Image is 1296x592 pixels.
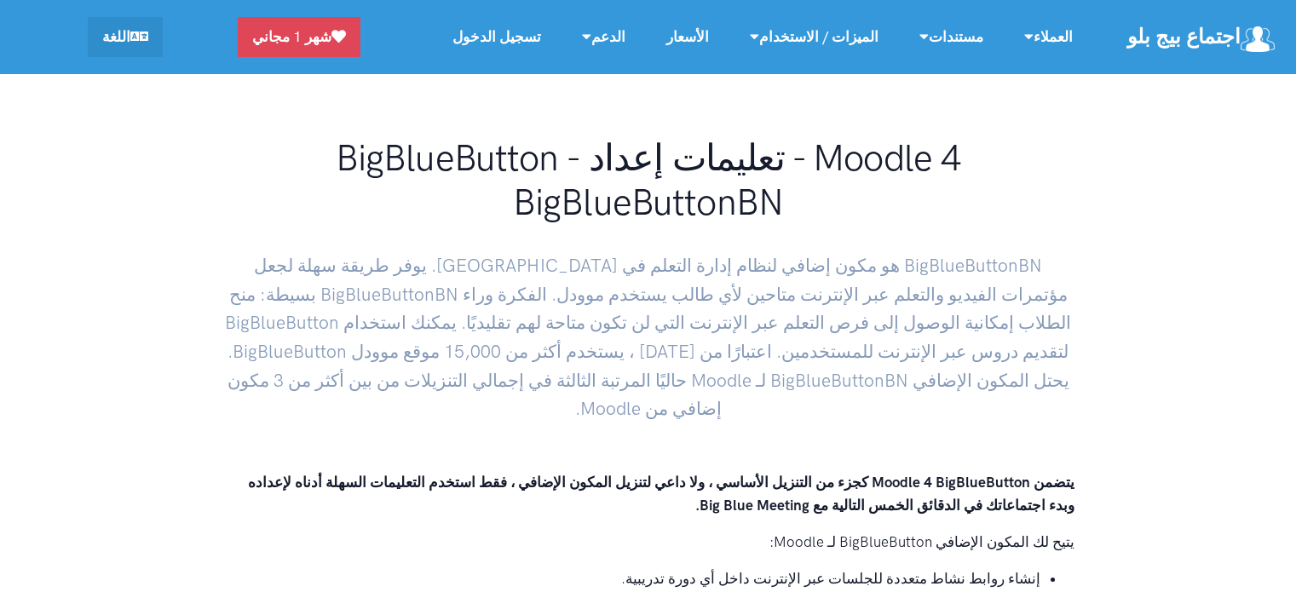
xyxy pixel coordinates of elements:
[432,19,562,55] a: تسجيل الدخول
[222,531,1074,554] p: يتيح لك المكون الإضافي BigBlueButton لـ Moodle:
[238,17,360,57] a: شهر 1 مجاني
[222,136,1074,224] h1: Moodle 4 - تعليمات إعداد BigBlueButton - BigBlueButtonBN
[1004,19,1093,55] a: العملاء
[1241,26,1275,52] img: شعار
[562,19,646,55] a: الدعم
[250,567,1040,590] p: إنشاء روابط نشاط متعددة للجلسات عبر الإنترنت داخل أي دورة تدريبية.
[1127,19,1279,55] a: اجتماع بيج بلو
[248,474,1074,514] strong: يتضمن Moodle 4 BigBlueButton كجزء من التنزيل الأساسي ، ولا داعي لتنزيل المكون الإضافي ، فقط استخد...
[729,19,899,55] a: الميزات / الاستخدام
[88,17,163,57] a: اللغة
[222,238,1074,423] p: BigBlueButtonBN هو مكون إضافي لنظام إدارة التعلم في [GEOGRAPHIC_DATA]. يوفر طريقة سهلة لجعل مؤتمر...
[899,19,1004,55] a: مستندات
[646,19,729,55] a: الأسعار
